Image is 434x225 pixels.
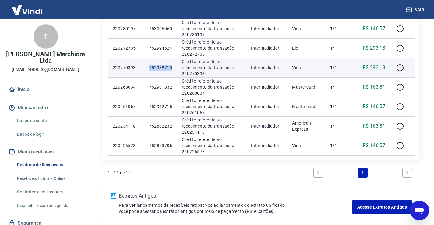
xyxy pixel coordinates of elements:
[292,26,320,32] p: Visa
[113,123,139,129] p: 220234118
[330,45,348,51] p: 1/1
[330,142,348,149] p: 1/1
[311,165,415,180] ul: Pagination
[119,192,352,200] p: Extratos Antigos
[292,84,320,90] p: Mastercard
[113,84,139,90] p: 220268034
[251,84,282,90] p: Intermediador
[330,123,348,129] p: 1/1
[149,84,172,90] p: 752981832
[182,97,241,116] p: Crédito referente ao recebimento da transação 220261067
[113,26,139,32] p: 220280197
[292,120,320,132] p: American Express
[410,201,429,220] iframe: Botão para abrir a janela de mensagens
[251,142,282,149] p: Intermediador
[363,103,386,110] p: R$ 146,57
[15,128,84,141] a: Dados de login
[363,142,386,149] p: R$ 146,57
[352,200,412,214] a: Acesse Extratos Antigos
[149,45,172,51] p: 752994524
[330,65,348,71] p: 1/1
[5,51,86,64] p: [PERSON_NAME] Marchiore Ltda
[251,123,282,129] p: Intermediador
[251,65,282,71] p: Intermediador
[363,122,386,130] p: R$ 163,81
[402,168,412,178] a: Next page
[405,4,427,16] button: Sair
[363,64,386,71] p: R$ 293,13
[15,186,84,198] a: Contratos com credores
[292,104,320,110] p: Mastercard
[149,26,172,32] p: 753006060
[292,45,320,51] p: Elo
[330,84,348,90] p: 1/1
[113,65,139,71] p: 220270393
[363,44,386,52] p: R$ 293,13
[149,123,172,129] p: 752882232
[15,172,84,185] a: Recebíveis Futuros Online
[358,168,368,178] a: Page 1 is your current page
[34,24,58,49] div: T
[7,0,47,19] img: Vindi
[182,19,241,38] p: Crédito referente ao recebimento da transação 220280197
[363,83,386,91] p: R$ 163,81
[113,104,139,110] p: 220261067
[182,58,241,77] p: Crédito referente ao recebimento da transação 220270393
[182,78,241,96] p: Crédito referente ao recebimento da transação 220268034
[149,104,172,110] p: 752962715
[292,142,320,149] p: Visa
[111,193,116,199] img: ícone
[15,114,84,127] a: Dados da conta
[182,117,241,135] p: Crédito referente ao recebimento da transação 220234118
[7,101,84,114] button: Meu cadastro
[292,65,320,71] p: Visa
[7,145,84,159] button: Meus recebíveis
[113,45,139,51] p: 220272735
[15,159,84,171] a: Relatório de Recebíveis
[149,65,172,71] p: 752988210
[330,26,348,32] p: 1/1
[15,199,84,212] a: Disponibilização de agenda
[313,168,323,178] a: Previous page
[251,26,282,32] p: Intermediador
[119,202,352,214] p: Para ver lançamentos de recebíveis retroativos ao lançamento do extrato unificado, você pode aces...
[182,136,241,155] p: Crédito referente ao recebimento da transação 220226578
[108,170,131,176] p: 1 - 16 de 16
[182,39,241,57] p: Crédito referente ao recebimento da transação 220272735
[251,104,282,110] p: Intermediador
[7,83,84,96] a: Início
[113,142,139,149] p: 220226578
[363,25,386,32] p: R$ 146,57
[12,66,79,73] p: [EMAIL_ADDRESS][DOMAIN_NAME]
[251,45,282,51] p: Intermediador
[149,142,172,149] p: 752843706
[330,104,348,110] p: 1/1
